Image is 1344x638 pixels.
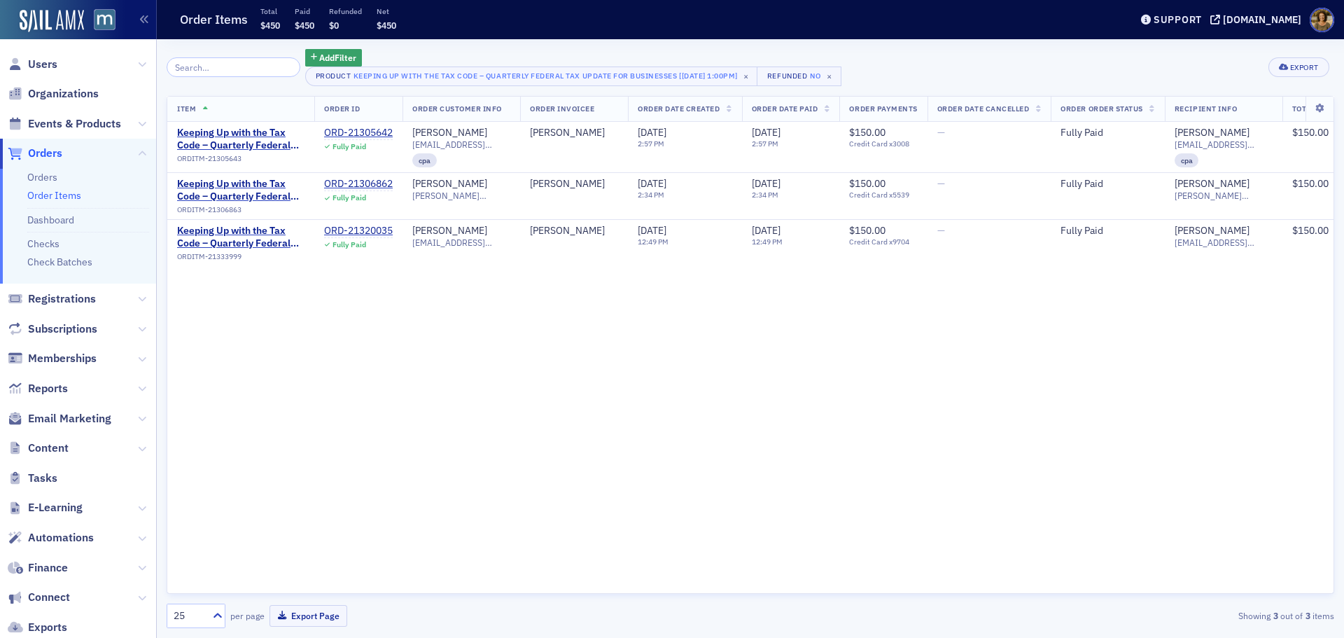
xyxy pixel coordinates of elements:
div: Fully Paid [332,193,366,202]
div: Fully Paid [1060,127,1155,139]
span: Add Filter [319,51,356,64]
span: Connect [28,590,70,605]
time: 12:49 PM [638,237,668,247]
a: [PERSON_NAME] [1175,127,1249,139]
span: [DATE] [752,177,780,190]
span: Subscriptions [28,321,97,337]
a: Finance [8,560,68,576]
span: Credit Card x3008 [849,139,917,148]
div: [PERSON_NAME] [1175,178,1249,190]
a: Organizations [8,86,99,102]
button: RefundedNo× [757,67,841,86]
span: Orders [28,146,62,161]
a: [PERSON_NAME] [530,127,605,139]
span: Email Marketing [28,411,111,427]
div: Fully Paid [332,240,366,249]
img: SailAMX [94,9,115,31]
span: Order Date Paid [752,104,818,113]
div: Export [1290,64,1319,71]
button: Export Page [269,605,347,627]
div: Refunded [767,71,807,81]
span: [EMAIL_ADDRESS][DOMAIN_NAME] [1175,237,1273,248]
div: Fully Paid [332,142,366,151]
a: ORD-21305642 [324,127,393,139]
span: $150.00 [849,224,885,237]
span: $150.00 [1292,177,1329,190]
time: 2:34 PM [638,190,664,200]
span: Total [1292,104,1315,113]
span: Tasks [28,471,57,486]
span: [DATE] [752,126,780,139]
a: Reports [8,381,68,396]
a: Events & Products [8,116,121,132]
a: Connect [8,590,70,605]
span: $150.00 [1292,224,1329,237]
button: ProductKeeping Up with the Tax Code – Quarterly Federal Tax Update for Businesses [[DATE] 1:00pm]× [305,67,758,86]
div: Support [1154,13,1202,26]
span: $150.00 [849,177,885,190]
a: Check Batches [27,256,92,268]
div: No [810,71,821,81]
span: Content [28,441,69,456]
span: Order Date Created [638,104,720,113]
div: cpa [412,153,437,167]
span: [EMAIL_ADDRESS][DOMAIN_NAME] [412,139,510,150]
span: Anne-Marie Brizendine [530,178,618,190]
div: Fully Paid [1060,178,1155,190]
span: × [740,70,752,83]
span: [DATE] [752,224,780,237]
a: ORD-21306862 [324,178,393,190]
strong: 3 [1270,609,1280,622]
span: Order ID [324,104,360,113]
label: per page [230,609,265,622]
div: [DOMAIN_NAME] [1223,13,1301,26]
time: 2:57 PM [752,139,778,148]
span: [EMAIL_ADDRESS][DOMAIN_NAME] [1175,139,1273,150]
a: Checks [27,237,59,250]
span: $450 [295,20,314,31]
a: Tasks [8,471,57,486]
button: [DOMAIN_NAME] [1210,15,1306,25]
span: $150.00 [1292,126,1329,139]
a: Keeping Up with the Tax Code – Quarterly Federal Tax Update for Businesses [177,178,304,202]
p: Paid [295,6,314,16]
span: ORDITM-21305643 [177,154,241,163]
span: [PERSON_NAME][EMAIL_ADDRESS][DOMAIN_NAME] [1175,190,1273,201]
span: [DATE] [638,177,666,190]
span: [EMAIL_ADDRESS][DOMAIN_NAME] [412,237,510,248]
a: Memberships [8,351,97,366]
div: Keeping Up with the Tax Code – Quarterly Federal Tax Update for Businesses [[DATE] 1:00pm] [353,69,738,83]
img: SailAMX [20,10,84,32]
a: Exports [8,620,67,635]
button: Export [1268,57,1329,77]
span: $150.00 [849,126,885,139]
button: AddFilter [305,49,363,67]
a: View Homepage [84,9,115,33]
p: Total [260,6,280,16]
span: Order Invoicee [530,104,594,113]
span: ORDITM-21333999 [177,252,241,261]
span: Gail Begosh [530,225,618,237]
a: E-Learning [8,500,83,515]
a: [PERSON_NAME] [412,178,487,190]
span: [DATE] [638,224,666,237]
a: Keeping Up with the Tax Code – Quarterly Federal Tax Update for Businesses [177,127,304,151]
span: Credit Card x5539 [849,190,917,200]
span: Keeping Up with the Tax Code – Quarterly Federal Tax Update for Businesses [177,225,304,249]
a: ORD-21320035 [324,225,393,237]
div: 25 [174,609,204,623]
span: Order Order Status [1060,104,1142,113]
span: Order Customer Info [412,104,502,113]
span: $0 [329,20,339,31]
span: Exports [28,620,67,635]
span: Events & Products [28,116,121,132]
a: [PERSON_NAME] [1175,225,1249,237]
span: $450 [260,20,280,31]
span: Order Date Cancelled [937,104,1030,113]
span: × [823,70,836,83]
span: George Cowperthwaite [530,127,618,139]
